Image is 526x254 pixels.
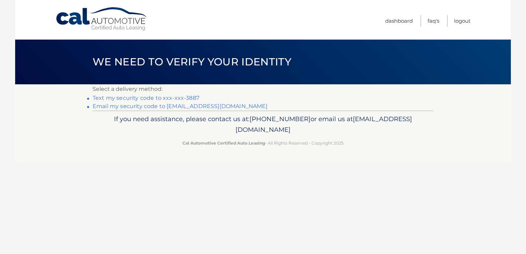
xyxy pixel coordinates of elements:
p: - All Rights Reserved - Copyright 2025 [97,139,429,147]
span: We need to verify your identity [93,55,291,68]
a: Email my security code to [EMAIL_ADDRESS][DOMAIN_NAME] [93,103,268,109]
a: Cal Automotive [55,7,148,31]
a: FAQ's [428,15,439,27]
a: Logout [454,15,471,27]
a: Text my security code to xxx-xxx-3887 [93,95,199,101]
p: Select a delivery method: [93,84,433,94]
span: [PHONE_NUMBER] [250,115,311,123]
strong: Cal Automotive Certified Auto Leasing [182,140,265,146]
a: Dashboard [385,15,413,27]
p: If you need assistance, please contact us at: or email us at [97,114,429,136]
